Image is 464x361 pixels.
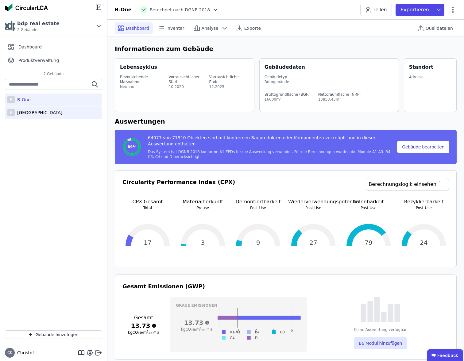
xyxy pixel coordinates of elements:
[354,337,407,349] button: B6 Modul hinzufügen
[265,92,310,97] div: Bruttogrundfläche (BGF)
[366,178,449,191] a: Berechnungslogik einsehen
[5,330,102,339] button: Gebäude hinzufügen
[265,63,399,71] div: Gebäudedaten
[265,75,394,79] div: Gebäudetyp
[244,25,261,31] span: Exporte
[15,350,34,356] span: Christof
[426,25,453,31] span: Quelldateien
[397,141,449,153] button: Gebäude bearbeiten
[120,84,168,89] div: Neubau
[5,21,15,31] img: bdp real estate
[17,20,60,27] div: bdp real estate
[7,351,12,355] span: CK
[181,327,212,332] span: kgCO e/m * a
[409,75,424,79] div: Adresse
[202,329,207,332] sub: NRF
[122,205,173,210] p: Total
[17,27,60,32] span: 2 Gebäude
[148,135,396,149] div: 64077 von 71910 Objekten sind mit konformen Bauprodukten oder Komponenten verknüpft und in dieser...
[318,97,361,102] div: 13853.45m²
[265,79,394,84] div: Bürogebäude
[400,6,430,13] p: Exportieren
[354,327,407,332] div: Keine Auswertung verfügbar
[169,84,208,89] div: 10.2020
[233,198,283,205] p: Demontiertbarkeit
[209,75,249,84] div: Vorrausichtliches Ende
[409,63,433,71] div: Standort
[399,205,449,210] p: Post-Use
[288,198,338,205] p: Wiederverwendungspotential
[122,198,173,205] p: CPX Gesamt
[122,314,165,321] h3: Gesamt
[122,178,235,198] h3: Circularity Performance Index (CPX)
[288,205,338,210] p: Post-Use
[148,149,396,159] div: Das System hat DGNB 2018 konforme A1 EPDs für die Auswertung verwendet. Für die Berechnungen wurd...
[120,63,157,71] div: Lebenszyklus
[147,330,149,333] sup: 2
[122,282,449,291] h3: Gesamt Emissionen (GWP)
[126,25,149,31] span: Dashboard
[169,75,208,84] div: Vorrausichtlicher Start
[120,75,168,84] div: Bevorstehende Maßnahme
[128,330,159,335] span: kgCO e/m * a
[150,7,210,13] span: Berechnet nach DGNB 2018
[149,332,154,335] sub: NRF
[409,79,424,84] div: --
[318,92,361,97] div: Nettoraumfläche (NRF)
[202,25,218,31] span: Analyse
[5,4,48,11] img: Concular
[265,97,310,102] div: 16600m²
[115,117,457,126] h6: Auswertungen
[176,303,301,308] h3: Graue Emissionen
[18,57,59,63] span: Produktverwaltung
[115,44,457,53] h6: Informationen zum Gebäude
[122,321,165,330] h3: 13.73
[128,144,137,149] span: 89%
[343,198,394,205] p: Trennbarkeit
[209,84,249,89] div: 12.2025
[15,109,62,116] div: [GEOGRAPHIC_DATA]
[399,198,449,205] p: Rezyklierbarkeit
[178,198,228,205] p: Materialherkunft
[7,96,15,103] div: B
[7,109,15,116] div: F
[18,44,42,50] span: Dashboard
[37,71,70,76] span: 2 Gebäude
[176,318,218,327] h3: 13.73
[115,6,132,13] div: B-One
[200,327,202,330] sup: 2
[360,4,392,16] button: Teilen
[15,97,31,103] div: B-One
[191,329,193,332] sub: 2
[178,205,228,210] p: Preuse
[138,332,140,335] sub: 2
[233,205,283,210] p: Post-Use
[166,25,184,31] span: Inventar
[343,205,394,210] p: Post-Use
[361,297,400,322] img: empty-state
